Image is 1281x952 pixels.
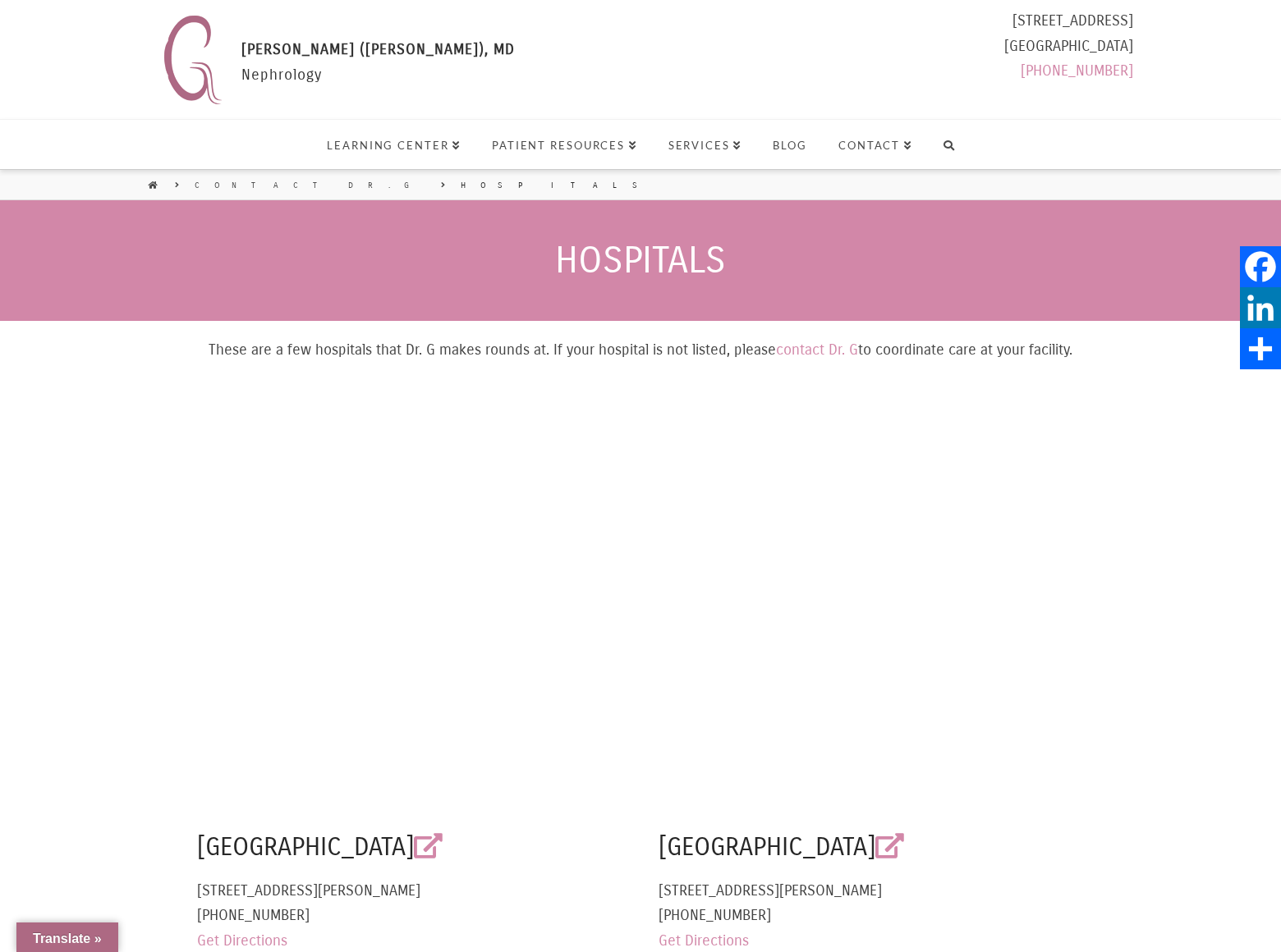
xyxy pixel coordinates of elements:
[492,140,636,151] span: Patient Resources
[756,120,822,169] a: Blog
[659,931,749,950] a: Get Directions
[773,140,807,151] span: Blog
[1004,8,1133,90] div: [STREET_ADDRESS] [GEOGRAPHIC_DATA]
[461,180,653,191] a: Hospitals
[241,40,515,58] span: [PERSON_NAME] ([PERSON_NAME]), MD
[197,828,622,865] h4: [GEOGRAPHIC_DATA]
[652,120,757,169] a: Services
[1240,287,1281,328] a: LinkedIn
[776,341,858,359] a: contact Dr. G
[33,931,102,945] span: Translate »
[197,337,1084,363] p: These are a few hospitals that Dr. G makes rounds at. If your hospital is not listed, please to c...
[822,120,927,169] a: Contact
[197,931,287,950] a: Get Directions
[838,140,912,151] span: Contact
[668,140,742,151] span: Services
[475,120,652,169] a: Patient Resources
[156,8,229,111] img: Nephrology
[327,140,461,151] span: Learning Center
[659,828,1084,865] h4: [GEOGRAPHIC_DATA]
[195,180,424,191] a: Contact Dr. G
[310,120,475,169] a: Learning Center
[241,37,515,111] div: Nephrology
[1240,246,1281,287] a: Facebook
[1021,62,1133,80] a: [PHONE_NUMBER]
